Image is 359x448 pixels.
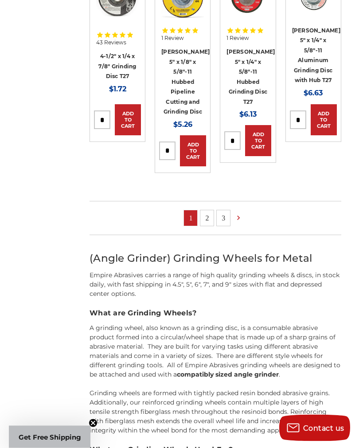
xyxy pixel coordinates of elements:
span: 43 Reviews [96,40,126,46]
a: Add to Cart [115,105,141,136]
div: Get Free ShippingClose teaser [9,426,90,448]
a: 4-1/2" x 1/4 x 7/8" Grinding Disc T27 [98,53,136,80]
a: 3 [217,211,230,226]
a: [PERSON_NAME] 5" x 1/4" x 5/8"-11 Aluminum Grinding Disc with Hub T27 [292,28,340,84]
a: Add to Cart [311,105,337,136]
span: Contact us [303,424,344,432]
button: Contact us [279,415,350,441]
a: Add to Cart [180,136,206,167]
span: 1 Review [226,36,249,41]
a: [PERSON_NAME] 5" x 1/8" x 5/8"-11 Hubbed Pipeline Cutting and Grinding Disc [161,49,210,115]
a: 1 [184,211,197,226]
button: Close teaser [89,419,98,428]
span: $6.13 [239,110,257,119]
span: $5.26 [173,121,192,129]
h2: (Angle Grinder) Grinding Wheels for Metal [90,251,341,267]
a: Add to Cart [245,126,271,157]
span: Get Free Shipping [19,433,81,441]
span: $1.72 [109,85,126,94]
p: Grinding wheels are formed with tightly packed resin bonded abrasive grains. Additionally, our re... [90,389,341,436]
h3: What are Grinding Wheels? [90,308,341,319]
span: $6.63 [304,89,323,98]
p: Empire Abrasives carries a range of high quality grinding wheels & discs, in stock daily, with fa... [90,271,341,299]
span: 1 Review [161,36,184,41]
p: A grinding wheel, also known as a grinding disc, is a consumable abrasive product formed into a c... [90,324,341,380]
a: [PERSON_NAME] 5" x 1/4" x 5/8"-11 Hubbed Grinding Disc T27 [226,49,275,106]
a: 2 [200,211,214,226]
strong: compatibly sized angle grinder [177,371,279,379]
